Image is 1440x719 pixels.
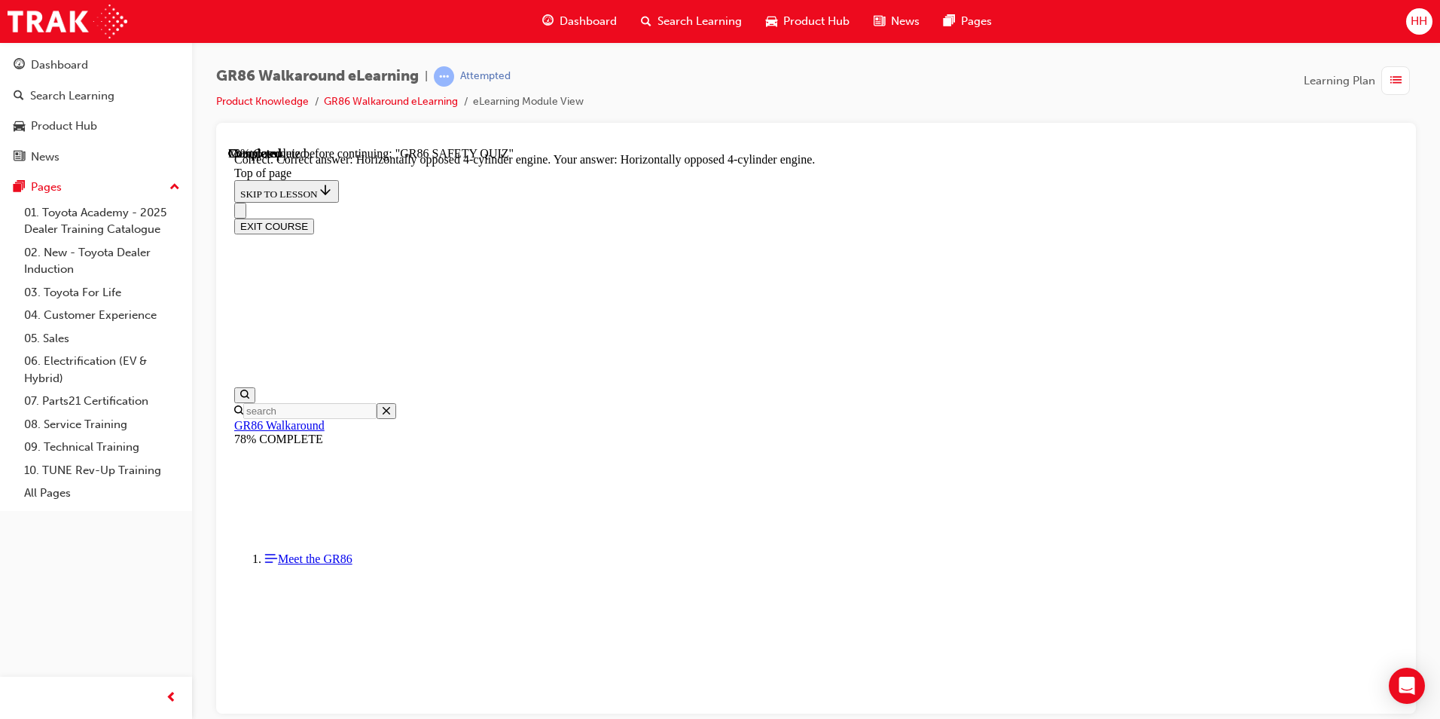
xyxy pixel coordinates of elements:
span: car-icon [766,12,777,31]
span: GR86 Walkaround eLearning [216,68,419,85]
img: Trak [8,5,127,38]
a: search-iconSearch Learning [629,6,754,37]
a: 10. TUNE Rev-Up Training [18,459,186,482]
a: 07. Parts21 Certification [18,390,186,413]
button: DashboardSearch LearningProduct HubNews [6,48,186,173]
div: Product Hub [31,118,97,135]
a: 03. Toyota For Life [18,281,186,304]
a: 01. Toyota Academy - 2025 Dealer Training Catalogue [18,201,186,241]
span: guage-icon [14,59,25,72]
a: Product Knowledge [216,95,309,108]
a: news-iconNews [862,6,932,37]
span: Pages [961,13,992,30]
span: Product Hub [783,13,850,30]
span: up-icon [169,178,180,197]
span: search-icon [641,12,651,31]
button: Close search menu [148,256,168,272]
div: 78% COMPLETE [6,286,1170,299]
a: All Pages [18,482,186,505]
a: 06. Electrification (EV & Hybrid) [18,350,186,390]
button: Pages [6,173,186,201]
span: news-icon [874,12,885,31]
a: GR86 Walkaround [6,272,96,285]
div: Dashboard [31,57,88,74]
span: guage-icon [542,12,554,31]
button: Learning Plan [1304,66,1416,95]
span: learningRecordVerb_ATTEMPT-icon [434,66,454,87]
span: HH [1411,13,1427,30]
div: Open Intercom Messenger [1389,668,1425,704]
a: pages-iconPages [932,6,1004,37]
span: pages-icon [14,181,25,194]
button: Close navigation menu [6,56,18,72]
input: Search [15,256,148,272]
button: SKIP TO LESSON [6,33,111,56]
a: 09. Technical Training [18,436,186,459]
a: News [6,143,186,171]
a: Search Learning [6,82,186,110]
a: 02. New - Toyota Dealer Induction [18,241,186,281]
div: Top of page [6,20,1170,33]
span: Search Learning [657,13,742,30]
div: Pages [31,179,62,196]
div: Search Learning [30,87,114,105]
span: news-icon [14,151,25,164]
div: Attempted [460,69,511,84]
span: News [891,13,920,30]
a: car-iconProduct Hub [754,6,862,37]
a: Product Hub [6,112,186,140]
span: search-icon [14,90,24,103]
span: prev-icon [166,689,177,708]
span: pages-icon [944,12,955,31]
span: Dashboard [560,13,617,30]
button: Open search menu [6,240,27,256]
span: | [425,68,428,85]
span: list-icon [1390,72,1402,90]
a: guage-iconDashboard [530,6,629,37]
div: News [31,148,59,166]
a: 04. Customer Experience [18,304,186,327]
a: 08. Service Training [18,413,186,436]
a: GR86 Walkaround eLearning [324,95,458,108]
button: HH [1406,8,1432,35]
a: 05. Sales [18,327,186,350]
div: Correct. Correct answer: Horizontally opposed 4-cylinder engine. Your answer: Horizontally oppose... [6,6,1170,20]
span: Learning Plan [1304,72,1375,90]
button: EXIT COURSE [6,72,86,87]
span: car-icon [14,120,25,133]
span: SKIP TO LESSON [12,41,105,53]
a: Dashboard [6,51,186,79]
li: eLearning Module View [473,93,584,111]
